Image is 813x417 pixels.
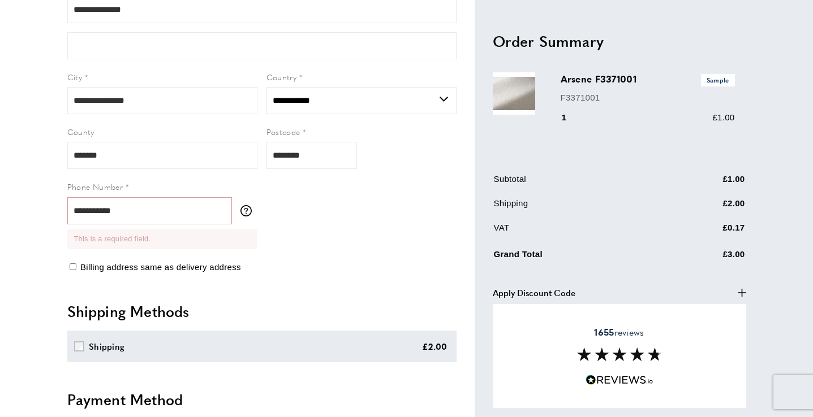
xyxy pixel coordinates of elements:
[80,262,241,272] span: Billing address same as delivery address
[493,285,575,299] span: Apply Discount Code
[667,172,745,194] td: £1.00
[67,301,457,322] h2: Shipping Methods
[494,245,666,270] td: Grand Total
[667,221,745,243] td: £0.17
[667,197,745,219] td: £2.00
[494,197,666,219] td: Shipping
[667,245,745,270] td: £3.00
[266,126,300,137] span: Postcode
[594,327,644,338] span: reviews
[494,172,666,194] td: Subtotal
[422,340,448,353] div: £2.00
[70,263,76,270] input: Billing address same as delivery address
[561,72,735,86] h3: Arsene F3371001
[577,347,662,361] img: Reviews section
[67,126,94,137] span: County
[74,233,251,245] li: This is a required field.
[712,112,734,122] span: £1.00
[494,221,666,243] td: VAT
[701,74,735,86] span: Sample
[493,72,535,115] img: Arsene F3371001
[594,325,614,338] strong: 1655
[493,31,746,51] h2: Order Summary
[266,71,297,82] span: Country
[561,111,583,124] div: 1
[240,205,257,216] button: More information
[67,181,123,192] span: Phone Number
[89,340,124,353] div: Shipping
[586,375,653,385] img: Reviews.io 5 stars
[561,90,735,104] p: F3371001
[67,389,457,410] h2: Payment Method
[67,71,83,82] span: City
